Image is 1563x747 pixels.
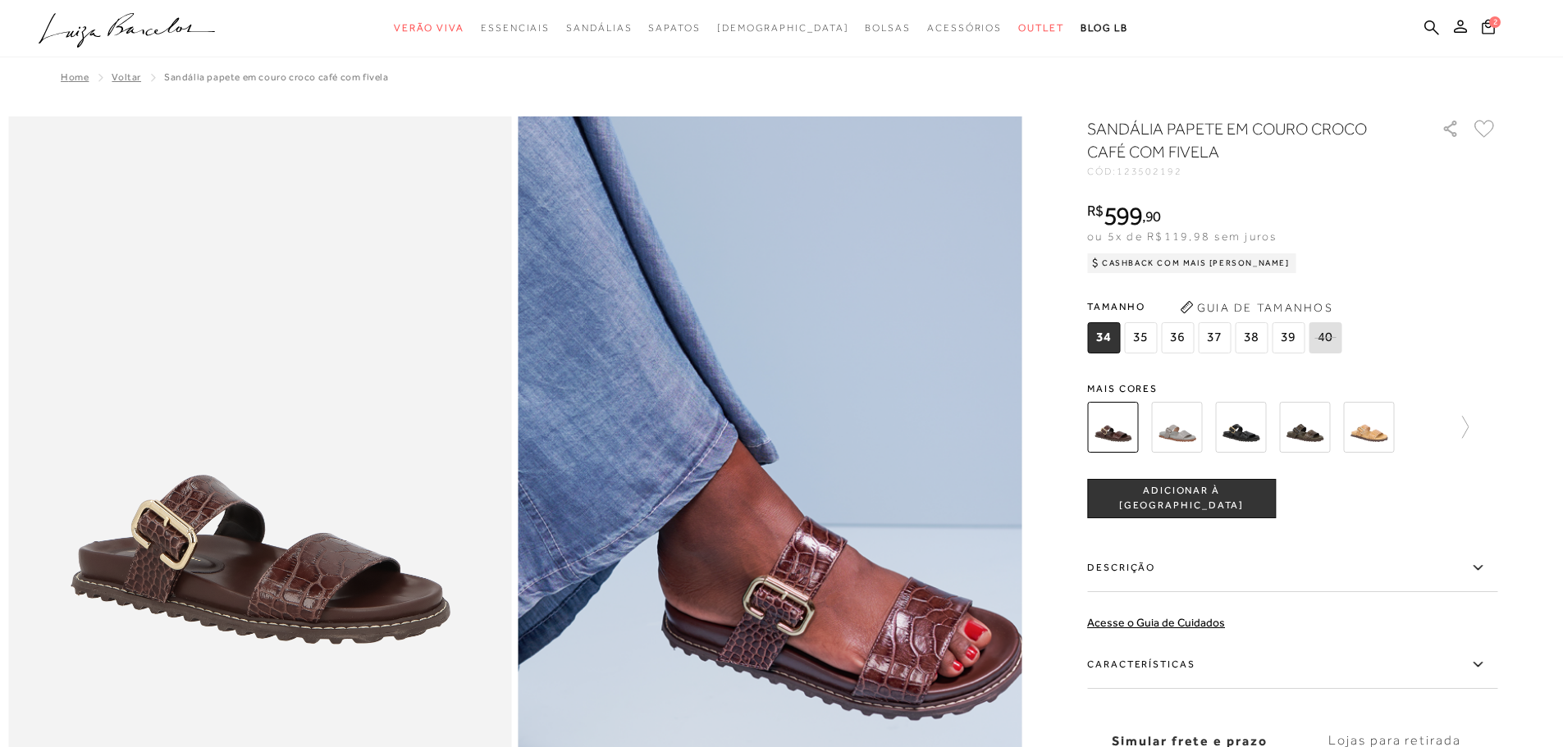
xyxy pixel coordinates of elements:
[1343,402,1394,453] img: SANDÁLIA PAPETE EM VERNIZ CROCO BEGE AREIA COM FIVELA
[1087,294,1346,319] span: Tamanho
[1088,484,1275,512] span: ADICIONAR À [GEOGRAPHIC_DATA]
[927,22,1002,34] span: Acessórios
[112,71,141,83] a: Voltar
[481,22,550,34] span: Essenciais
[1309,322,1341,353] span: 40
[1489,16,1501,28] span: 2
[61,71,89,83] a: Home
[1087,117,1395,163] h1: SANDÁLIA PAPETE EM COURO CROCO CAFÉ COM FIVELA
[566,22,632,34] span: Sandálias
[1018,22,1064,34] span: Outlet
[1198,322,1231,353] span: 37
[1117,166,1182,177] span: 123502192
[1174,294,1338,321] button: Guia de Tamanhos
[1087,230,1277,243] span: ou 5x de R$119,98 sem juros
[1142,209,1161,224] i: ,
[1087,166,1415,176] div: CÓD:
[648,13,700,43] a: noSubCategoriesText
[394,22,464,34] span: Verão Viva
[1087,402,1138,453] img: SANDÁLIA PAPETE EM COURO CROCO CAFÉ COM FIVELA
[566,13,632,43] a: noSubCategoriesText
[1087,322,1120,353] span: 34
[394,13,464,43] a: noSubCategoriesText
[1087,544,1497,592] label: Descrição
[717,22,849,34] span: [DEMOGRAPHIC_DATA]
[1477,18,1500,40] button: 2
[1235,322,1268,353] span: 38
[1104,201,1142,230] span: 599
[1145,207,1161,225] span: 90
[717,13,849,43] a: noSubCategoriesText
[1279,402,1330,453] img: SANDÁLIA PAPETE EM COURO CROCO VERDE TOMILHO COM FIVELA
[1081,22,1128,34] span: BLOG LB
[1087,203,1104,218] i: R$
[865,13,911,43] a: noSubCategoriesText
[1087,641,1497,689] label: Características
[1151,402,1202,453] img: SANDÁLIA PAPETE EM COURO CROCO CINZA ESTANHO COM FIVELA
[1215,402,1266,453] img: SANDÁLIA PAPETE EM COURO CROCO PRETO COM FIVELA
[1087,616,1225,629] a: Acesse o Guia de Cuidados
[481,13,550,43] a: noSubCategoriesText
[1081,13,1128,43] a: BLOG LB
[865,22,911,34] span: Bolsas
[1161,322,1194,353] span: 36
[927,13,1002,43] a: noSubCategoriesText
[1087,253,1296,273] div: Cashback com Mais [PERSON_NAME]
[1018,13,1064,43] a: noSubCategoriesText
[1272,322,1305,353] span: 39
[1087,479,1276,518] button: ADICIONAR À [GEOGRAPHIC_DATA]
[1124,322,1157,353] span: 35
[1087,384,1497,394] span: Mais cores
[164,71,389,83] span: SANDÁLIA PAPETE EM COURO CROCO CAFÉ COM FIVELA
[648,22,700,34] span: Sapatos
